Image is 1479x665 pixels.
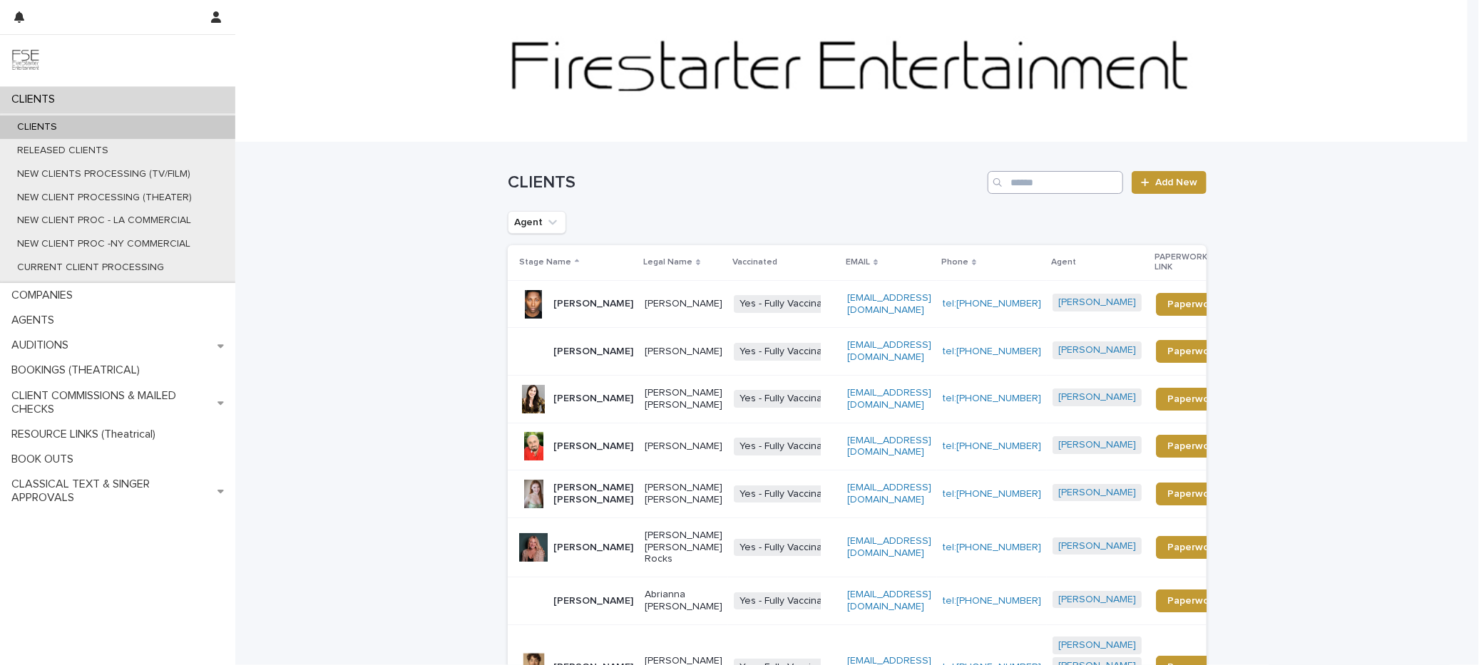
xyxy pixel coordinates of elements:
span: Paperwork [1167,596,1218,606]
a: Paperwork [1156,483,1229,505]
tr: [PERSON_NAME] [PERSON_NAME][PERSON_NAME] [PERSON_NAME]Yes - Fully Vaccinated[EMAIL_ADDRESS][DOMAI... [508,470,1252,518]
p: RESOURCE LINKS (Theatrical) [6,428,167,441]
a: Add New [1132,171,1207,194]
p: [PERSON_NAME] [645,440,722,453]
p: Phone [941,254,968,270]
tr: [PERSON_NAME][PERSON_NAME] [PERSON_NAME]Yes - Fully Vaccinated[EMAIL_ADDRESS][DOMAIN_NAME]tel:[PH... [508,375,1252,423]
p: AGENTS [6,314,66,327]
a: [PERSON_NAME] [1058,344,1136,356]
p: EMAIL [846,254,870,270]
span: Paperwork [1167,542,1218,552]
p: CURRENT CLIENT PROCESSING [6,262,175,274]
p: Stage Name [519,254,571,270]
a: tel:[PHONE_NUMBER] [943,346,1041,356]
tr: [PERSON_NAME]Abrianna [PERSON_NAME]Yes - Fully Vaccinated[EMAIL_ADDRESS][DOMAIN_NAME]tel:[PHONE_N... [508,577,1252,625]
tr: [PERSON_NAME][PERSON_NAME]Yes - Fully Vaccinated[EMAIL_ADDRESS][DOMAIN_NAME]tel:[PHONE_NUMBER][PE... [508,423,1252,470]
span: Paperwork [1167,441,1218,451]
p: [PERSON_NAME] [553,542,633,554]
p: [PERSON_NAME] [553,440,633,453]
a: [PERSON_NAME] [1058,391,1136,403]
a: tel:[PHONE_NUMBER] [943,489,1041,499]
p: [PERSON_NAME] [553,346,633,358]
p: [PERSON_NAME] [645,346,722,358]
tr: [PERSON_NAME][PERSON_NAME] [PERSON_NAME] RocksYes - Fully Vaccinated[EMAIL_ADDRESS][DOMAIN_NAME]t... [508,517,1252,577]
p: NEW CLIENTS PROCESSING (TV/FILM) [6,168,202,180]
span: Paperwork [1167,299,1218,309]
a: tel:[PHONE_NUMBER] [943,441,1041,451]
a: Paperwork [1156,589,1229,612]
tr: [PERSON_NAME][PERSON_NAME]Yes - Fully Vaccinated[EMAIL_ADDRESS][DOMAIN_NAME]tel:[PHONE_NUMBER][PE... [508,328,1252,376]
span: Yes - Fully Vaccinated [734,438,843,455]
a: [EMAIL_ADDRESS][DOMAIN_NAME] [847,388,931,410]
a: [EMAIL_ADDRESS][DOMAIN_NAME] [847,293,931,315]
p: Agent [1051,254,1076,270]
a: [EMAIL_ADDRESS][DOMAIN_NAME] [847,589,931,612]
p: [PERSON_NAME] [553,393,633,405]
a: tel:[PHONE_NUMBER] [943,596,1041,606]
a: tel:[PHONE_NUMBER] [943,542,1041,552]
a: Paperwork [1156,435,1229,458]
span: Yes - Fully Vaccinated [734,592,843,610]
a: [PERSON_NAME] [1058,594,1136,606]
p: CLASSICAL TEXT & SINGER APPROVALS [6,478,217,505]
span: Yes - Fully Vaccinated [734,485,843,503]
h1: CLIENTS [508,172,982,193]
p: [PERSON_NAME] [PERSON_NAME] [553,482,633,506]
p: PAPERWORK LINK [1155,249,1222,276]
span: Paperwork [1167,489,1218,499]
a: tel:[PHONE_NUMBER] [943,299,1041,309]
p: NEW CLIENT PROC -NY COMMERCIAL [6,238,202,250]
img: 9JgRvJ3ETPGCJDhvPVA5 [11,46,40,75]
tr: [PERSON_NAME][PERSON_NAME]Yes - Fully Vaccinated[EMAIL_ADDRESS][DOMAIN_NAME]tel:[PHONE_NUMBER][PE... [508,280,1252,328]
a: [PERSON_NAME] [1058,540,1136,552]
a: Paperwork [1156,293,1229,316]
span: Yes - Fully Vaccinated [734,390,843,408]
p: BOOK OUTS [6,453,85,466]
a: [EMAIL_ADDRESS][DOMAIN_NAME] [847,483,931,505]
a: [PERSON_NAME] [1058,487,1136,499]
a: Paperwork [1156,340,1229,363]
span: Yes - Fully Vaccinated [734,539,843,557]
input: Search [988,171,1123,194]
p: CLIENTS [6,121,68,133]
a: Paperwork [1156,536,1229,559]
span: Yes - Fully Vaccinated [734,295,843,313]
a: [EMAIL_ADDRESS][DOMAIN_NAME] [847,435,931,458]
p: BOOKINGS (THEATRICAL) [6,364,151,377]
a: Paperwork [1156,388,1229,411]
span: Yes - Fully Vaccinated [734,343,843,361]
p: Legal Name [643,254,692,270]
p: NEW CLIENT PROCESSING (THEATER) [6,192,203,204]
p: [PERSON_NAME] [553,595,633,607]
p: [PERSON_NAME] [645,298,722,310]
a: [PERSON_NAME] [1058,439,1136,451]
button: Agent [508,211,566,234]
a: [PERSON_NAME] [1058,639,1136,651]
a: tel:[PHONE_NUMBER] [943,393,1041,403]
span: Paperwork [1167,394,1218,404]
p: Vaccinated [732,254,777,270]
p: Abrianna [PERSON_NAME] [645,589,722,613]
p: COMPANIES [6,289,84,302]
p: AUDITIONS [6,339,80,352]
p: CLIENTS [6,93,66,106]
a: [EMAIL_ADDRESS][DOMAIN_NAME] [847,340,931,362]
a: [PERSON_NAME] [1058,297,1136,309]
a: [EMAIL_ADDRESS][DOMAIN_NAME] [847,536,931,558]
p: [PERSON_NAME] [PERSON_NAME] [645,387,722,411]
p: CLIENT COMMISSIONS & MAILED CHECKS [6,389,217,416]
p: [PERSON_NAME] [PERSON_NAME] Rocks [645,530,722,565]
p: RELEASED CLIENTS [6,145,120,157]
p: [PERSON_NAME] [553,298,633,310]
p: [PERSON_NAME] [PERSON_NAME] [645,482,722,506]
p: NEW CLIENT PROC - LA COMMERCIAL [6,215,203,227]
span: Paperwork [1167,346,1218,356]
span: Add New [1155,177,1197,187]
